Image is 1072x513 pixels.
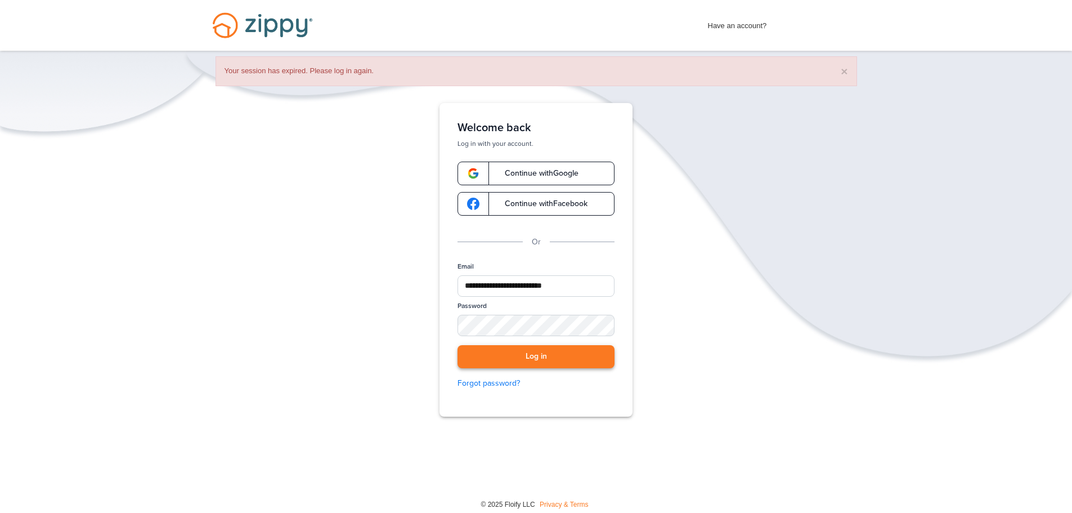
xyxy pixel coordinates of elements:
[494,200,587,208] span: Continue with Facebook
[494,169,578,177] span: Continue with Google
[457,162,615,185] a: google-logoContinue withGoogle
[457,315,615,336] input: Password
[467,198,479,210] img: google-logo
[457,192,615,216] a: google-logoContinue withFacebook
[1040,487,1069,510] img: Back to Top
[457,139,615,148] p: Log in with your account.
[532,236,541,248] p: Or
[216,56,857,86] div: Your session has expired. Please log in again.
[457,262,474,271] label: Email
[457,121,615,135] h1: Welcome back
[540,501,588,508] a: Privacy & Terms
[708,14,767,32] span: Have an account?
[457,275,615,297] input: Email
[467,167,479,180] img: google-logo
[841,65,847,77] button: ×
[457,301,487,311] label: Password
[481,501,535,508] span: © 2025 Floify LLC
[457,377,615,390] a: Forgot password?
[457,345,615,368] button: Log in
